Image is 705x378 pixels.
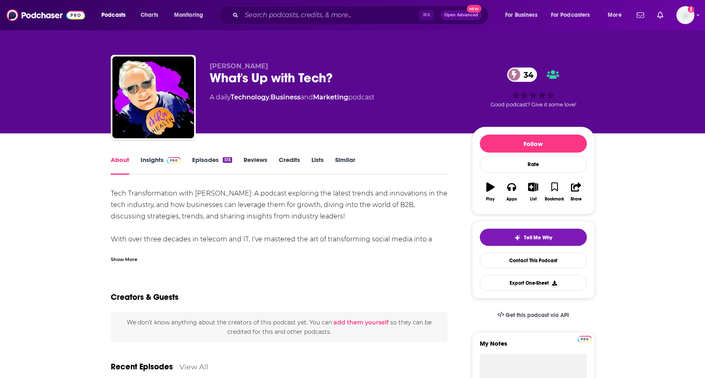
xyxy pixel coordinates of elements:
[530,197,537,202] div: List
[174,9,203,21] span: Monitoring
[501,177,522,207] button: Apps
[505,9,537,21] span: For Business
[223,157,232,163] div: 515
[271,93,300,101] a: Business
[231,93,269,101] a: Technology
[491,305,576,325] a: Get this podcast via API
[444,13,478,17] span: Open Advanced
[96,9,136,22] button: open menu
[227,6,497,25] div: Search podcasts, credits, & more...
[486,197,495,202] div: Play
[127,319,432,335] span: We don't know anything about the creators of this podcast yet . You can so they can be credited f...
[524,234,552,241] span: Tell Me Why
[571,197,582,202] div: Share
[111,188,448,291] div: Tech Transformation with [PERSON_NAME]: A podcast exploring the latest trends and innovations in ...
[179,362,208,371] a: View All
[577,335,592,342] a: Pro website
[676,6,694,24] span: Logged in as patiencebaldacci
[522,177,544,207] button: List
[111,292,179,302] h2: Creators & Guests
[565,177,586,207] button: Share
[112,56,194,138] img: What's Up with Tech?
[676,6,694,24] button: Show profile menu
[545,197,564,202] div: Bookmark
[419,10,434,20] span: ⌘ K
[688,6,694,13] svg: Add a profile image
[101,9,125,21] span: Podcasts
[676,6,694,24] img: User Profile
[480,229,587,246] button: tell me why sparkleTell Me Why
[210,92,374,102] div: A daily podcast
[441,10,482,20] button: Open AdvancedNew
[244,156,267,175] a: Reviews
[499,9,548,22] button: open menu
[654,8,667,22] a: Show notifications dropdown
[269,93,271,101] span: ,
[300,93,313,101] span: and
[480,177,501,207] button: Play
[472,62,595,113] div: 34Good podcast? Give it some love!
[602,9,632,22] button: open menu
[111,156,129,175] a: About
[141,9,158,21] span: Charts
[608,9,622,21] span: More
[167,157,181,164] img: Podchaser Pro
[506,197,517,202] div: Apps
[335,156,355,175] a: Similar
[506,312,569,319] span: Get this podcast via API
[168,9,214,22] button: open menu
[313,93,348,101] a: Marketing
[210,62,268,70] span: [PERSON_NAME]
[514,234,521,241] img: tell me why sparkle
[311,156,324,175] a: Lists
[507,67,537,82] a: 34
[544,177,565,207] button: Bookmark
[333,319,389,326] button: add them yourself
[480,252,587,268] a: Contact This Podcast
[141,156,181,175] a: InsightsPodchaser Pro
[490,101,576,108] span: Good podcast? Give it some love!
[279,156,300,175] a: Credits
[467,5,481,13] span: New
[192,156,232,175] a: Episodes515
[480,340,587,354] label: My Notes
[546,9,602,22] button: open menu
[7,7,85,23] img: Podchaser - Follow, Share and Rate Podcasts
[480,135,587,153] button: Follow
[551,9,590,21] span: For Podcasters
[633,8,647,22] a: Show notifications dropdown
[480,156,587,173] div: Rate
[135,9,163,22] a: Charts
[515,67,537,82] span: 34
[111,362,173,372] a: Recent Episodes
[480,275,587,291] button: Export One-Sheet
[242,9,419,22] input: Search podcasts, credits, & more...
[577,336,592,342] img: Podchaser Pro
